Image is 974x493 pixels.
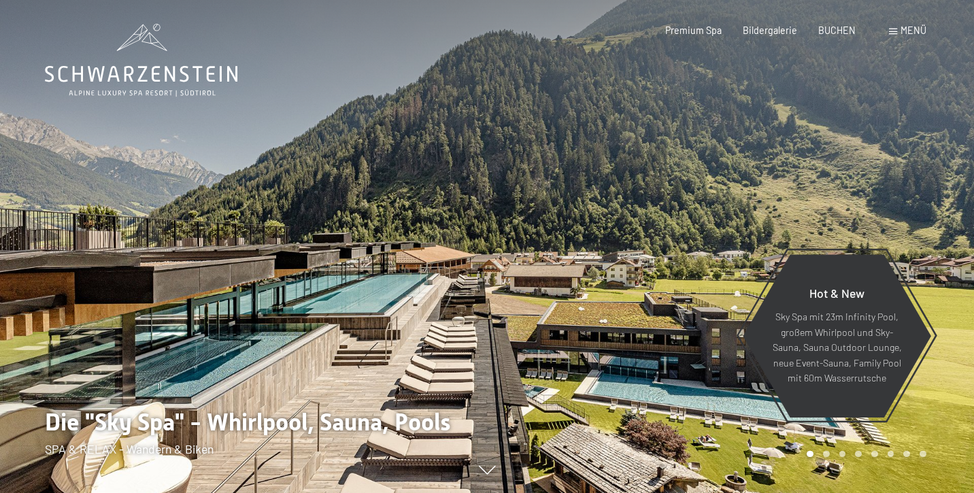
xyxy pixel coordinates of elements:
div: Carousel Page 8 [920,451,926,458]
div: Carousel Page 4 [855,451,862,458]
div: Carousel Page 7 [903,451,910,458]
div: Carousel Page 1 (Current Slide) [807,451,813,458]
div: Carousel Pagination [802,451,926,458]
a: Bildergalerie [743,24,797,36]
a: Premium Spa [665,24,722,36]
div: Carousel Page 6 [888,451,894,458]
div: Carousel Page 2 [823,451,830,458]
a: BUCHEN [818,24,856,36]
div: Carousel Page 3 [839,451,846,458]
a: Hot & New Sky Spa mit 23m Infinity Pool, großem Whirlpool und Sky-Sauna, Sauna Outdoor Lounge, ne... [742,254,932,418]
p: Sky Spa mit 23m Infinity Pool, großem Whirlpool und Sky-Sauna, Sauna Outdoor Lounge, neue Event-S... [772,309,902,386]
div: Carousel Page 5 [871,451,878,458]
span: Hot & New [809,286,864,301]
span: Menü [901,24,926,36]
